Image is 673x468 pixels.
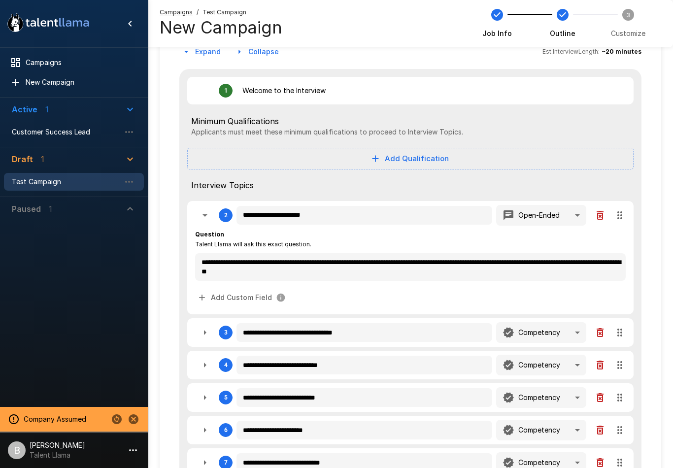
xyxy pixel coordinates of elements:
[518,458,560,468] p: Competency
[224,459,228,466] div: 7
[626,11,630,18] text: 3
[518,393,560,402] p: Competency
[160,8,193,16] u: Campaigns
[602,48,641,55] b: ~ 20 minutes
[482,29,512,38] span: Job Info
[195,289,290,307] span: Custom fields allow you to automatically extract specific data from candidate responses.
[195,239,311,249] span: Talent Llama will ask this exact question.
[224,329,228,336] div: 3
[518,328,560,337] p: Competency
[518,210,560,220] p: Open-Ended
[224,87,228,94] div: 1
[224,427,228,434] div: 6
[191,115,630,127] span: Minimum Qualifications
[195,231,224,238] b: Question
[224,212,228,219] div: 2
[191,127,630,137] p: Applicants must meet these minimum qualifications to proceed to Interview Topics.
[224,362,228,368] div: 4
[224,394,228,401] div: 5
[518,425,560,435] p: Competency
[160,17,282,38] h4: New Campaign
[542,47,600,57] span: Est. Interview Length:
[187,416,634,444] div: 6
[187,318,634,347] div: 3
[191,179,630,191] span: Interview Topics
[550,29,575,38] span: Outline
[233,43,283,61] button: Collapse
[187,351,634,379] div: 4
[611,29,645,38] span: Customize
[202,7,246,17] span: Test Campaign
[187,148,634,169] button: Add Qualification
[187,383,634,412] div: 5
[197,7,199,17] span: /
[195,289,290,307] button: Add Custom Field
[518,360,560,370] p: Competency
[179,43,225,61] button: Expand
[242,86,326,96] p: Welcome to the Interview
